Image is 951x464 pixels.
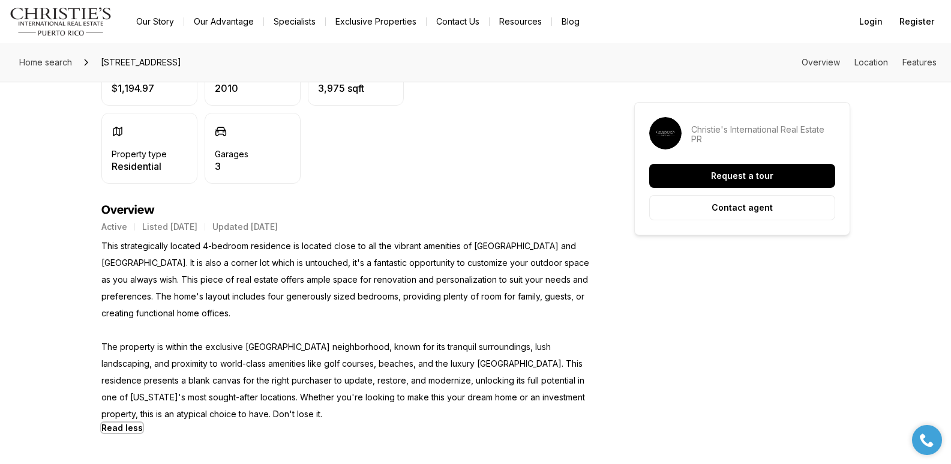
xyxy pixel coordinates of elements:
[711,171,773,181] p: Request a tour
[101,203,591,217] h4: Overview
[212,222,278,232] p: Updated [DATE]
[427,13,489,30] button: Contact Us
[326,13,426,30] a: Exclusive Properties
[892,10,941,34] button: Register
[112,161,167,171] p: Residential
[184,13,263,30] a: Our Advantage
[552,13,589,30] a: Blog
[101,238,591,423] p: This strategically located 4-bedroom residence is located close to all the vibrant amenities of [...
[127,13,184,30] a: Our Story
[859,17,883,26] span: Login
[802,58,937,67] nav: Page section menu
[10,7,112,36] img: logo
[101,222,127,232] p: Active
[712,203,773,212] p: Contact agent
[215,161,248,171] p: 3
[649,195,835,220] button: Contact agent
[19,57,72,67] span: Home search
[854,57,888,67] a: Skip to: Location
[802,57,840,67] a: Skip to: Overview
[112,83,166,93] p: $1,194.97
[215,83,240,93] p: 2010
[112,149,167,159] p: Property type
[215,149,248,159] p: Garages
[691,125,835,144] p: Christie's International Real Estate PR
[902,57,937,67] a: Skip to: Features
[142,222,197,232] p: Listed [DATE]
[899,17,934,26] span: Register
[852,10,890,34] button: Login
[490,13,551,30] a: Resources
[14,53,77,72] a: Home search
[96,53,186,72] span: [STREET_ADDRESS]
[101,423,143,433] button: Read less
[318,83,371,93] p: 3,975 sqft
[264,13,325,30] a: Specialists
[649,164,835,188] button: Request a tour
